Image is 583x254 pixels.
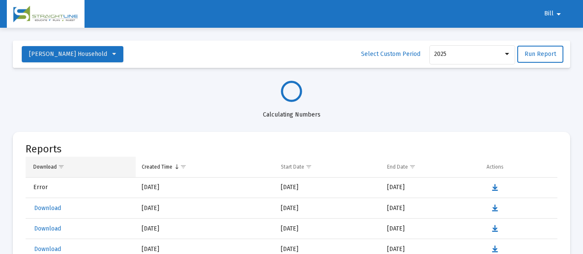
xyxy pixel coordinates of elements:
td: [DATE] [381,219,481,239]
span: Show filter options for column 'Created Time' [180,163,187,170]
span: 2025 [434,50,446,58]
td: [DATE] [275,178,381,198]
div: Actions [487,163,504,170]
span: Error [33,184,48,191]
td: [DATE] [381,178,481,198]
mat-card-title: Reports [26,145,61,153]
td: [DATE] [275,198,381,219]
span: Download [34,204,61,212]
td: Column Created Time [136,157,275,177]
span: Run Report [525,50,556,58]
td: Column End Date [381,157,481,177]
div: [DATE] [142,204,269,213]
div: Download [33,163,57,170]
div: [DATE] [142,183,269,192]
span: Show filter options for column 'Start Date' [306,163,312,170]
td: Column Actions [481,157,557,177]
td: [DATE] [275,219,381,239]
button: Bill [534,5,574,22]
div: [DATE] [142,225,269,233]
span: Bill [544,10,554,18]
span: Show filter options for column 'End Date' [409,163,416,170]
span: Download [34,225,61,232]
div: Start Date [281,163,304,170]
button: Run Report [517,46,563,63]
span: [PERSON_NAME] Household [29,50,107,58]
div: Calculating Numbers [13,102,570,119]
div: Created Time [142,163,172,170]
td: Column Start Date [275,157,381,177]
div: [DATE] [142,245,269,254]
span: Select Custom Period [361,50,420,58]
button: [PERSON_NAME] Household [22,46,123,62]
span: Download [34,245,61,253]
mat-icon: arrow_drop_down [554,6,564,23]
span: Show filter options for column 'Download' [58,163,64,170]
div: End Date [387,163,408,170]
img: Dashboard [13,6,78,23]
td: Column Download [26,157,136,177]
td: [DATE] [381,198,481,219]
